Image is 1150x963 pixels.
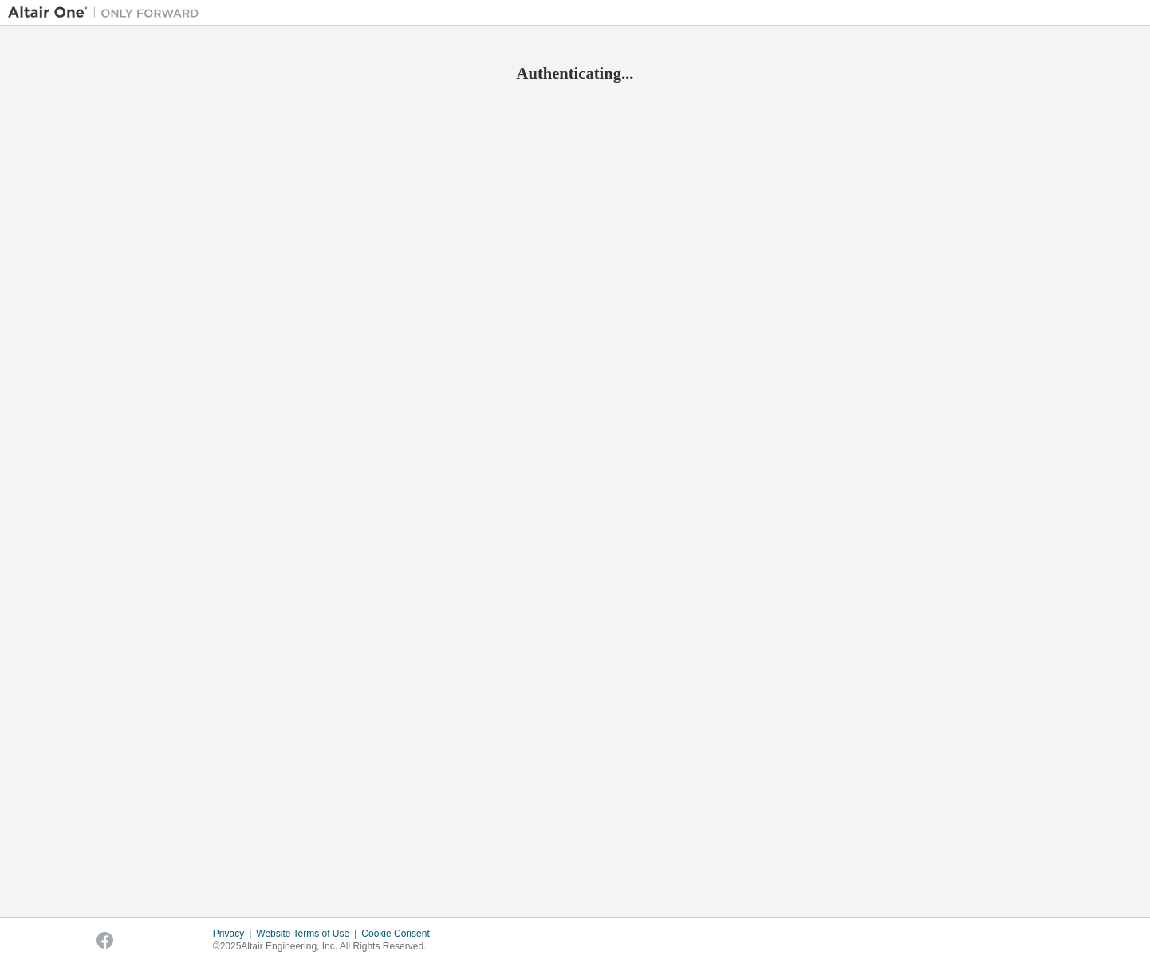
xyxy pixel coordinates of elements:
[256,927,361,940] div: Website Terms of Use
[213,940,439,953] p: © 2025 Altair Engineering, Inc. All Rights Reserved.
[8,5,207,21] img: Altair One
[8,63,1142,84] h2: Authenticating...
[213,927,256,940] div: Privacy
[96,932,113,949] img: facebook.svg
[361,927,439,940] div: Cookie Consent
